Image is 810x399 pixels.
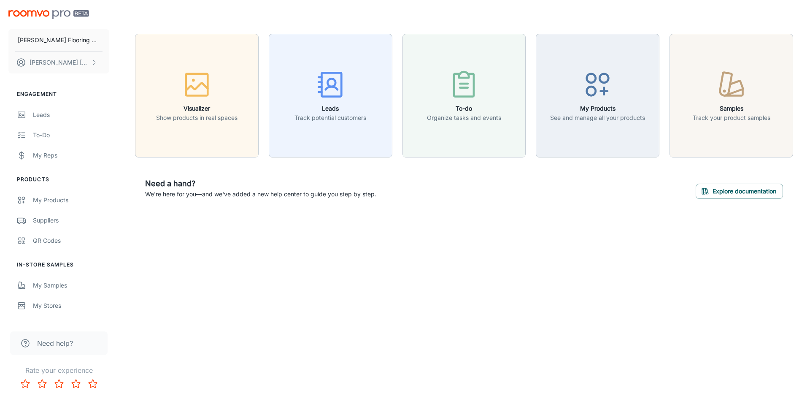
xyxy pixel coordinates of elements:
[696,184,783,199] button: Explore documentation
[294,113,366,122] p: Track potential customers
[550,113,645,122] p: See and manage all your products
[33,236,109,245] div: QR Codes
[33,151,109,160] div: My Reps
[536,91,659,99] a: My ProductsSee and manage all your products
[8,10,89,19] img: Roomvo PRO Beta
[696,186,783,195] a: Explore documentation
[8,29,109,51] button: [PERSON_NAME] Flooring Center
[427,113,501,122] p: Organize tasks and events
[670,34,793,157] button: SamplesTrack your product samples
[294,104,366,113] h6: Leads
[536,34,659,157] button: My ProductsSee and manage all your products
[8,52,109,73] button: [PERSON_NAME] [PERSON_NAME]
[156,113,238,122] p: Show products in real spaces
[269,34,392,157] button: LeadsTrack potential customers
[33,110,109,119] div: Leads
[693,104,770,113] h6: Samples
[427,104,501,113] h6: To-do
[33,130,109,140] div: To-do
[145,190,376,199] p: We're here for you—and we've added a new help center to guide you step by step.
[550,104,645,113] h6: My Products
[135,34,259,157] button: VisualizerShow products in real spaces
[402,91,526,99] a: To-doOrganize tasks and events
[156,104,238,113] h6: Visualizer
[18,35,100,45] p: [PERSON_NAME] Flooring Center
[269,91,392,99] a: LeadsTrack potential customers
[145,178,376,190] h6: Need a hand?
[670,91,793,99] a: SamplesTrack your product samples
[693,113,770,122] p: Track your product samples
[33,216,109,225] div: Suppliers
[402,34,526,157] button: To-doOrganize tasks and events
[30,58,89,67] p: [PERSON_NAME] [PERSON_NAME]
[33,195,109,205] div: My Products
